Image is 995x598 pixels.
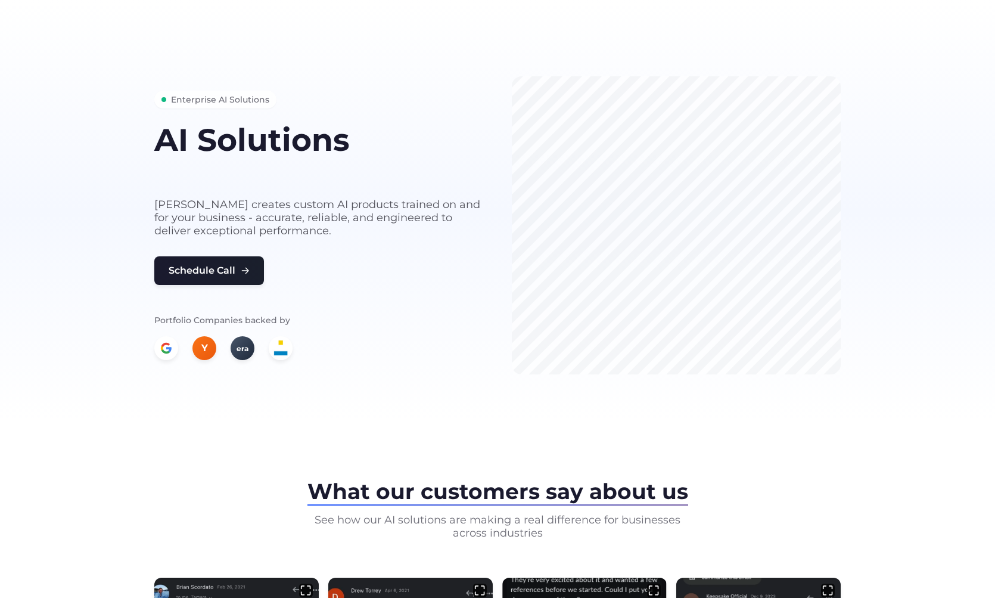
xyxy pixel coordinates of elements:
img: expand [821,584,835,597]
h1: AI Solutions [154,123,483,157]
h2: built for your business needs [154,162,483,184]
span: What our customers say about us [307,478,688,504]
button: Schedule Call [154,256,264,285]
p: [PERSON_NAME] creates custom AI products trained on and for your business - accurate, reliable, a... [154,198,483,237]
img: expand [473,584,487,597]
img: expand [647,584,661,597]
p: Portfolio Companies backed by [154,314,483,327]
span: Enterprise AI Solutions [171,93,269,106]
img: expand [299,584,313,597]
div: era [231,336,254,360]
div: Y [192,336,216,360]
p: See how our AI solutions are making a real difference for businesses across industries [307,513,688,540]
